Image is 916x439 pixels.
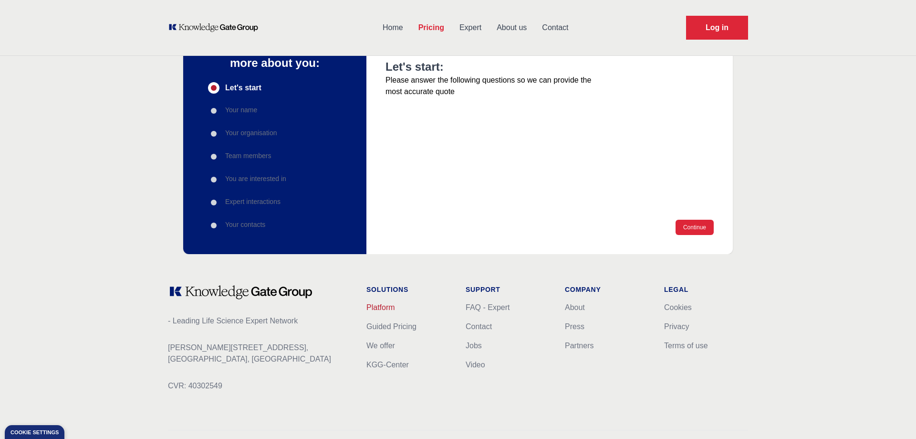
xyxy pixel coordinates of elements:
div: Cookie settings [10,430,59,435]
p: Your organisation [225,128,277,138]
h2: Let's start: [385,59,599,75]
h1: Support [466,285,550,294]
a: Contact [534,15,576,40]
a: Contact [466,322,492,331]
a: About us [489,15,534,40]
div: Chat-Widget [868,393,916,439]
button: Continue [676,220,714,235]
a: Home [375,15,411,40]
p: Please answer the following questions so we can provide the most accurate quote [385,75,599,97]
span: Let's start [225,82,261,94]
h1: Legal [664,285,748,294]
a: Terms of use [664,342,708,350]
p: CVR: 40302549 [168,380,351,392]
a: Expert [452,15,489,40]
div: Progress [208,82,342,231]
a: Video [466,361,485,369]
a: Guided Pricing [366,322,416,331]
a: Jobs [466,342,482,350]
a: Pricing [411,15,452,40]
a: Privacy [664,322,689,331]
h1: Company [565,285,649,294]
p: Team members [225,151,271,161]
a: KGG-Center [366,361,409,369]
p: Expert interactions [225,197,281,206]
a: Cookies [664,303,692,311]
p: Your contacts [225,220,265,229]
h1: Solutions [366,285,450,294]
a: About [565,303,585,311]
a: Platform [366,303,395,311]
a: FAQ - Expert [466,303,510,311]
a: Partners [565,342,593,350]
p: You are interested in [225,174,286,183]
iframe: Chat Widget [868,393,916,439]
a: We offer [366,342,395,350]
a: Press [565,322,584,331]
a: KOL Knowledge Platform: Talk to Key External Experts (KEE) [168,23,265,32]
p: Your name [225,105,257,115]
p: - Leading Life Science Expert Network [168,315,351,327]
a: Request Demo [686,16,748,40]
p: [PERSON_NAME][STREET_ADDRESS], [GEOGRAPHIC_DATA], [GEOGRAPHIC_DATA] [168,342,351,365]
